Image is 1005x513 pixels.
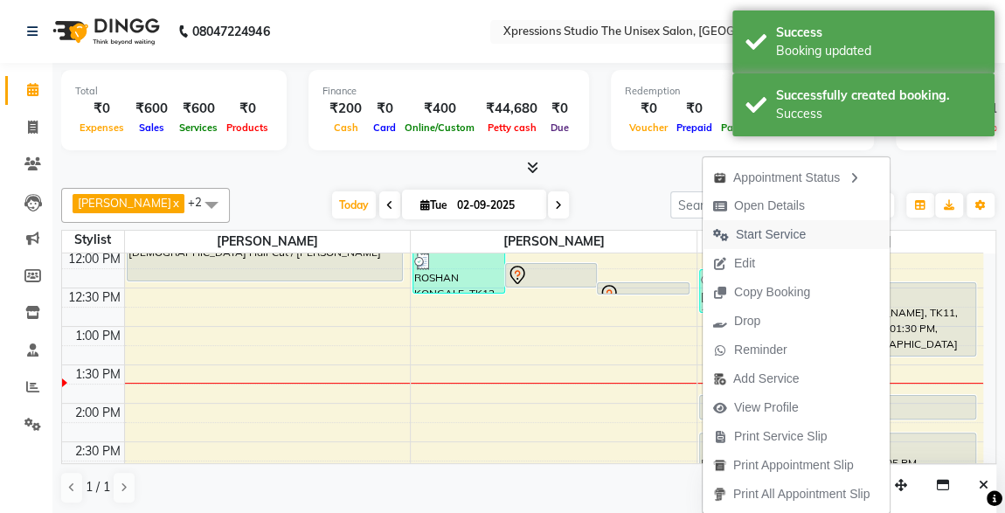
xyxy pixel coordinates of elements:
[733,370,799,388] span: Add Service
[400,99,479,119] div: ₹400
[776,87,981,105] div: Successfully created booking.
[734,312,760,330] span: Drop
[329,121,363,134] span: Cash
[713,459,726,472] img: printapt.png
[700,396,975,419] div: [PERSON_NAME], TK15, 02:00 PM-02:20 PM, [DEMOGRAPHIC_DATA] SEVING
[479,99,544,119] div: ₹44,680
[75,99,128,119] div: ₹0
[135,121,169,134] span: Sales
[672,99,717,119] div: ₹0
[703,162,890,191] div: Appointment Status
[128,99,175,119] div: ₹600
[546,121,573,134] span: Due
[734,341,787,359] span: Reminder
[625,121,672,134] span: Voucher
[625,99,672,119] div: ₹0
[188,195,215,209] span: +2
[506,264,597,287] div: [PERSON_NAME], TK10, 12:15 PM-12:35 PM, [DEMOGRAPHIC_DATA] SEVING
[776,42,981,60] div: Booking updated
[713,171,726,184] img: apt_status.png
[75,84,273,99] div: Total
[713,488,726,501] img: printall.png
[72,442,124,461] div: 2:30 PM
[416,198,452,211] span: Tue
[171,196,179,210] a: x
[322,99,369,119] div: ₹200
[65,288,124,307] div: 12:30 PM
[72,404,124,422] div: 2:00 PM
[411,231,697,253] span: [PERSON_NAME]
[192,7,269,56] b: 08047224946
[598,283,689,294] div: [PERSON_NAME], TK10, 12:30 PM-12:40 PM, VLCC Clensing
[736,225,806,244] span: Start Service
[544,99,575,119] div: ₹0
[733,456,854,475] span: Print Appointment Slip
[72,365,124,384] div: 1:30 PM
[734,197,805,215] span: Open Details
[369,121,400,134] span: Card
[369,99,400,119] div: ₹0
[733,485,870,503] span: Print All Appointment Slip
[625,84,860,99] div: Redemption
[175,121,222,134] span: Services
[838,283,975,356] div: [PERSON_NAME], TK11, 12:30 PM-01:30 PM, [DEMOGRAPHIC_DATA] Hair Cut / [PERSON_NAME]
[45,7,164,56] img: logo
[776,24,981,42] div: Success
[672,121,717,134] span: Prepaid
[322,84,575,99] div: Finance
[75,121,128,134] span: Expenses
[72,327,124,345] div: 1:00 PM
[700,433,975,475] div: [PERSON_NAME], TK14, 02:30 PM-03:05 PM, [DEMOGRAPHIC_DATA] Hair Cut
[483,121,541,134] span: Petty cash
[86,478,110,496] span: 1 / 1
[125,231,411,253] span: [PERSON_NAME]
[717,121,766,134] span: Package
[400,121,479,134] span: Online/Custom
[175,99,222,119] div: ₹600
[734,254,755,273] span: Edit
[713,372,726,385] img: add-service.png
[413,252,504,293] div: ROSHAN KONGALE, TK12, 12:05 PM-12:40 PM, [DEMOGRAPHIC_DATA] Hair Cut
[734,427,828,446] span: Print Service Slip
[776,105,981,123] div: Success
[734,283,810,302] span: Copy Booking
[452,192,539,218] input: 2025-09-02
[971,472,996,499] button: Close
[697,231,983,253] span: [PERSON_NAME]
[78,196,171,210] span: [PERSON_NAME]
[670,191,823,218] input: Search Appointment
[65,250,124,268] div: 12:00 PM
[222,121,273,134] span: Products
[222,99,273,119] div: ₹0
[332,191,376,218] span: Today
[717,99,766,119] div: ₹0
[62,231,124,249] div: Stylist
[734,399,799,417] span: View Profile
[700,270,837,312] div: [PERSON_NAME], TK13, 12:20 PM-12:55 PM, [DEMOGRAPHIC_DATA] Hair Cut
